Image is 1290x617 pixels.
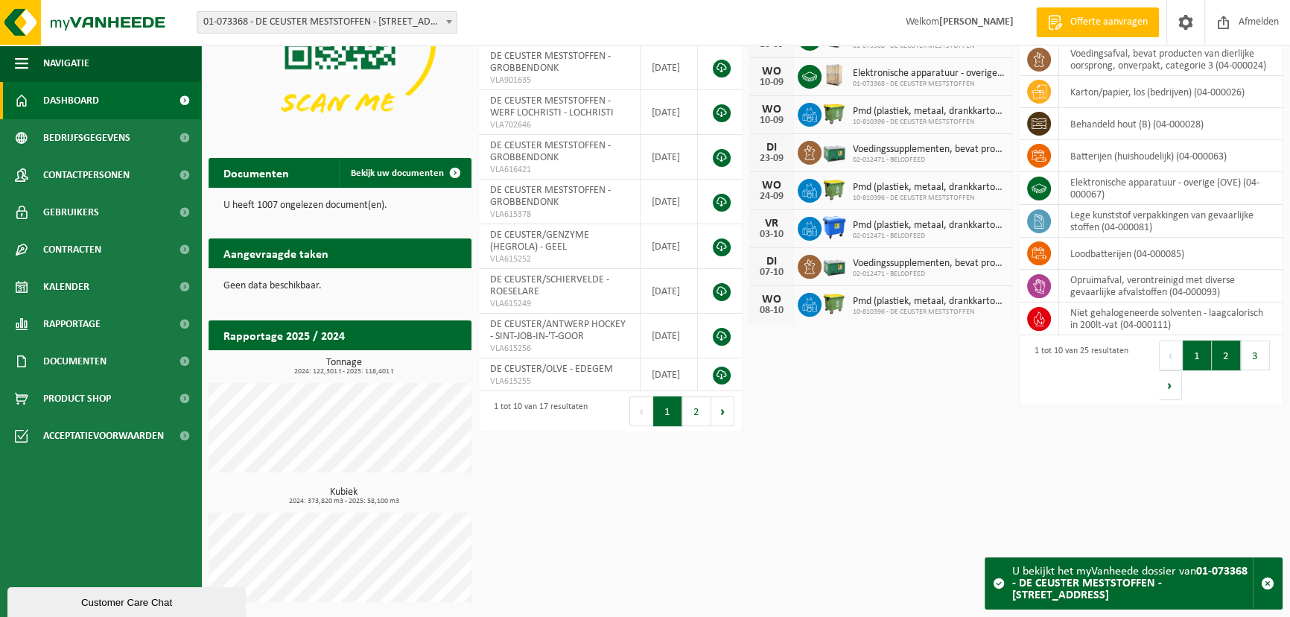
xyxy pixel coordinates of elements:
[853,220,1005,232] span: Pmd (plastiek, metaal, drankkartons) (bedrijven)
[223,200,457,211] p: U heeft 1007 ongelezen document(en).
[216,358,471,376] h3: Tonnage
[1067,15,1151,30] span: Offerte aanvragen
[490,319,626,342] span: DE CEUSTER/ANTWERP HOCKEY - SINT-JOB-IN-'T-GOOR
[939,16,1014,28] strong: [PERSON_NAME]
[216,487,471,505] h3: Kubiek
[822,215,847,240] img: WB-1100-HPE-BE-01
[853,182,1005,194] span: Pmd (plastiek, metaal, drankkartons) (bedrijven)
[682,396,711,426] button: 2
[490,253,629,265] span: VLA615252
[490,230,589,253] span: DE CEUSTER/GENZYME (HEGROLA) - GEEL
[641,269,698,314] td: [DATE]
[490,95,614,118] span: DE CEUSTER MESTSTOFFEN - WERF LOCHRISTI - LOCHRISTI
[43,417,164,455] span: Acceptatievoorwaarden
[641,180,698,224] td: [DATE]
[216,368,471,376] span: 2024: 122,301 t - 2025: 118,401 t
[490,51,611,74] span: DE CEUSTER MESTSTOFFEN - GROBBENDONK
[822,253,847,278] img: PB-LB-0680-HPE-GN-01
[757,306,787,316] div: 08-10
[490,298,629,310] span: VLA615249
[490,376,629,387] span: VLA615255
[490,343,629,355] span: VLA615256
[853,308,1005,317] span: 10-810396 - DE CEUSTER MESTSTOFFEN
[641,135,698,180] td: [DATE]
[490,185,611,208] span: DE CEUSTER MESTSTOFFEN - GROBBENDONK
[757,154,787,164] div: 23-09
[486,395,588,428] div: 1 tot 10 van 17 resultaten
[1036,7,1159,37] a: Offerte aanvragen
[216,498,471,505] span: 2024: 373,820 m3 - 2025: 58,100 m3
[711,396,734,426] button: Next
[43,231,101,268] span: Contracten
[822,139,847,164] img: PB-LB-0680-HPE-GN-01
[1159,341,1183,370] button: Previous
[641,358,698,391] td: [DATE]
[490,119,629,131] span: VLA702646
[1012,566,1248,601] strong: 01-073368 - DE CEUSTER MESTSTOFFEN - [STREET_ADDRESS]
[1212,341,1241,370] button: 2
[757,116,787,126] div: 10-09
[43,119,130,156] span: Bedrijfsgegevens
[853,68,1005,80] span: Elektronische apparatuur - overige (ove)
[223,281,457,291] p: Geen data beschikbaar.
[209,320,360,349] h2: Rapportage 2025 / 2024
[853,232,1005,241] span: 02-012471 - BELCOFEED
[43,306,101,343] span: Rapportage
[641,224,698,269] td: [DATE]
[197,11,457,34] span: 01-073368 - DE CEUSTER MESTSTOFFEN - 2280 GROBBENDONK, BANNERLAAN 79
[757,142,787,154] div: DI
[757,294,787,306] div: WO
[853,106,1005,118] span: Pmd (plastiek, metaal, drankkartons) (bedrijven)
[822,177,847,202] img: WB-1100-HPE-GN-50
[853,118,1005,127] span: 10-810396 - DE CEUSTER MESTSTOFFEN
[490,140,611,163] span: DE CEUSTER MESTSTOFFEN - GROBBENDONK
[757,180,787,192] div: WO
[490,164,629,176] span: VLA616421
[43,82,99,119] span: Dashboard
[351,168,444,178] span: Bekijk uw documenten
[1059,76,1283,108] td: karton/papier, los (bedrijven) (04-000026)
[757,66,787,77] div: WO
[853,296,1005,308] span: Pmd (plastiek, metaal, drankkartons) (bedrijven)
[757,77,787,88] div: 10-09
[1183,341,1212,370] button: 1
[1027,339,1128,402] div: 1 tot 10 van 25 resultaten
[1059,205,1283,238] td: lege kunststof verpakkingen van gevaarlijke stoffen (04-000081)
[757,268,787,278] div: 07-10
[822,63,847,88] img: PB-WB-1440-WDN-00-00
[653,396,682,426] button: 1
[853,144,1005,156] span: Voedingssupplementen, bevat producten van dierlijke oorsprong, categorie 3
[43,45,89,82] span: Navigatie
[1059,140,1283,172] td: batterijen (huishoudelijk) (04-000063)
[43,343,107,380] span: Documenten
[1059,43,1283,76] td: voedingsafval, bevat producten van dierlijke oorsprong, onverpakt, categorie 3 (04-000024)
[641,90,698,135] td: [DATE]
[853,80,1005,89] span: 01-073368 - DE CEUSTER MESTSTOFFEN
[43,194,99,231] span: Gebruikers
[490,364,613,375] span: DE CEUSTER/OLVE - EDEGEM
[853,42,1005,51] span: 01-073368 - DE CEUSTER MESTSTOFFEN
[853,156,1005,165] span: 02-012471 - BELCOFEED
[339,158,470,188] a: Bekijk uw documenten
[853,258,1005,270] span: Voedingssupplementen, bevat producten van dierlijke oorsprong, categorie 3
[43,268,89,306] span: Kalender
[853,194,1005,203] span: 10-810396 - DE CEUSTER MESTSTOFFEN
[1059,303,1283,335] td: niet gehalogeneerde solventen - laagcalorisch in 200lt-vat (04-000111)
[209,238,343,268] h2: Aangevraagde taken
[490,75,629,86] span: VLA901635
[1241,341,1270,370] button: 3
[1059,238,1283,270] td: loodbatterijen (04-000085)
[629,396,653,426] button: Previous
[1012,558,1253,609] div: U bekijkt het myVanheede dossier van
[360,349,470,379] a: Bekijk rapportage
[853,270,1005,279] span: 02-012471 - BELCOFEED
[757,218,787,230] div: VR
[757,104,787,116] div: WO
[197,12,457,33] span: 01-073368 - DE CEUSTER MESTSTOFFEN - 2280 GROBBENDONK, BANNERLAAN 79
[641,314,698,358] td: [DATE]
[757,230,787,240] div: 03-10
[1059,108,1283,140] td: behandeld hout (B) (04-000028)
[490,274,609,297] span: DE CEUSTER/SCHIERVELDE - ROESELARE
[1059,172,1283,205] td: elektronische apparatuur - overige (OVE) (04-000067)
